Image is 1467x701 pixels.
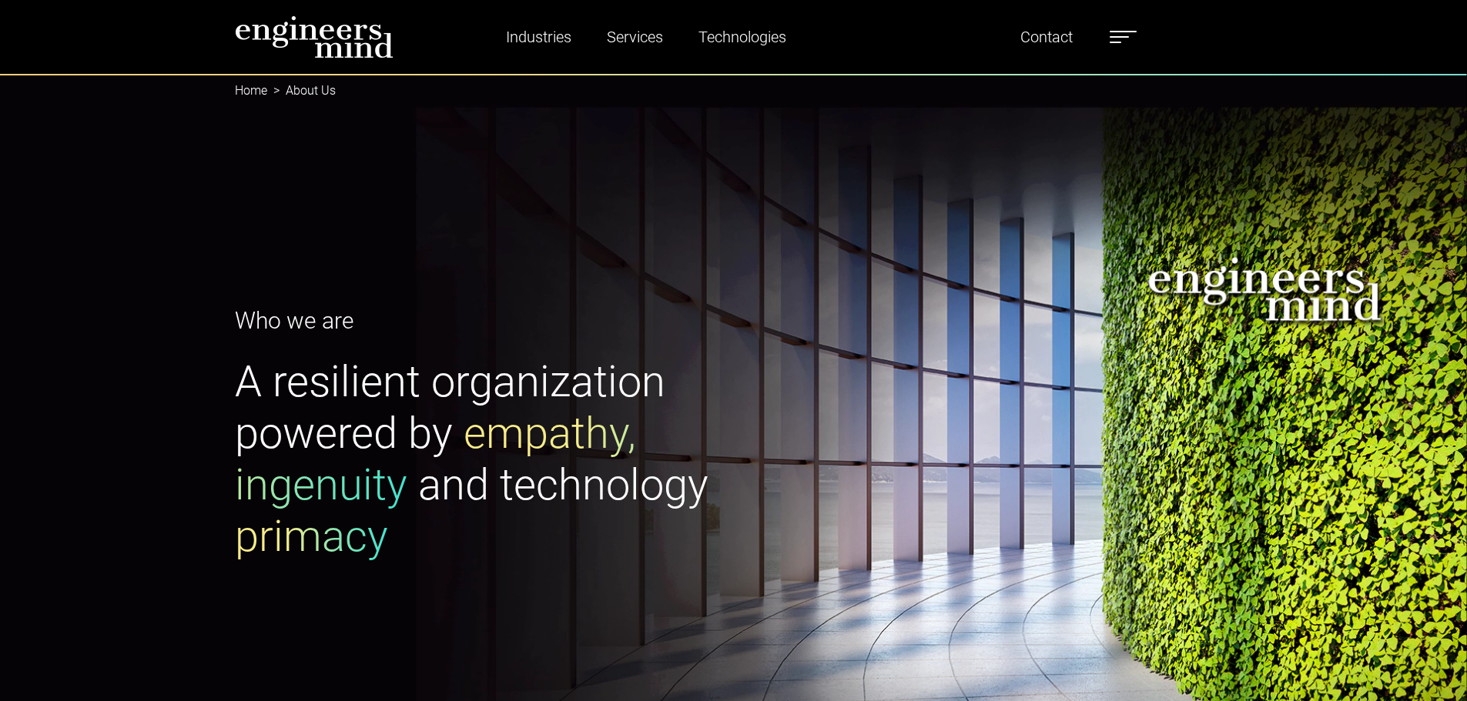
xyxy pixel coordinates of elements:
img: logo [235,15,394,58]
a: Home [235,83,267,98]
a: Industries [500,19,578,55]
a: Contact [1014,19,1079,55]
span: primacy [235,511,388,562]
li: About Us [267,82,336,100]
p: Who we are [235,303,725,338]
a: Services [601,19,669,55]
nav: breadcrumb [235,74,1233,108]
a: Technologies [692,19,792,55]
h1: A resilient organization powered by and technology [235,356,725,563]
span: empathy, ingenuity [235,408,636,510]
